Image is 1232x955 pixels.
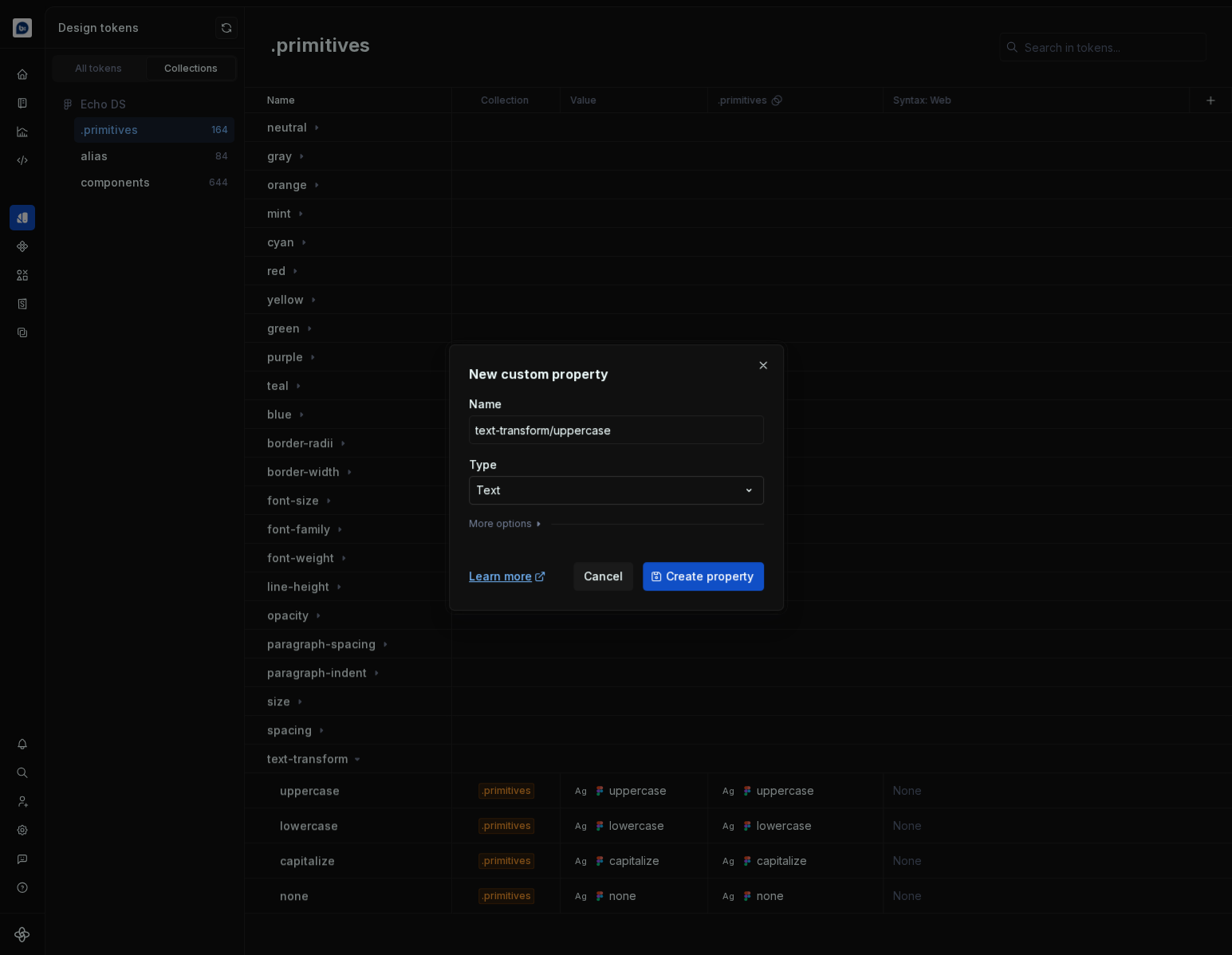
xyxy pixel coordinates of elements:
[469,517,545,530] button: More options
[469,396,502,412] label: Name
[584,568,623,584] span: Cancel
[573,562,633,591] button: Cancel
[469,568,546,584] a: Learn more
[469,457,497,473] label: Type
[643,562,764,591] button: Create property
[666,568,754,584] span: Create property
[469,364,764,383] h2: New custom property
